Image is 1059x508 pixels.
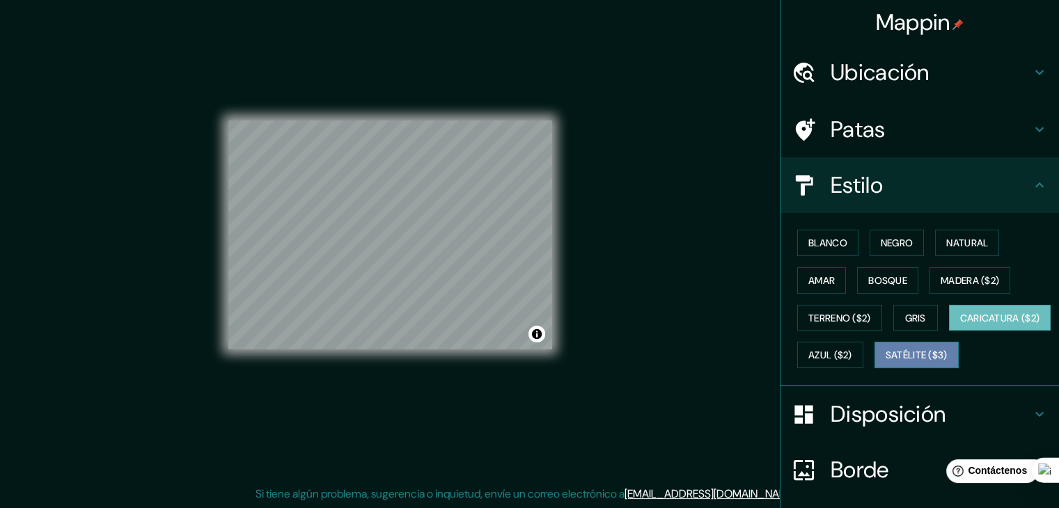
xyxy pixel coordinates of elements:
div: Borde [780,442,1059,498]
button: Blanco [797,230,858,256]
div: Estilo [780,157,1059,213]
button: Madera ($2) [929,267,1010,294]
button: Azul ($2) [797,342,863,368]
font: Blanco [808,237,847,249]
button: Gris [893,305,938,331]
font: Negro [881,237,913,249]
font: Azul ($2) [808,349,852,362]
button: Activar o desactivar atribución [528,326,545,342]
iframe: Lanzador de widgets de ayuda [935,454,1044,493]
font: Madera ($2) [941,274,999,287]
font: Mappin [876,8,950,37]
font: Ubicación [831,58,929,87]
img: pin-icon.png [952,19,964,30]
button: Terreno ($2) [797,305,882,331]
font: Caricatura ($2) [960,312,1040,324]
font: Bosque [868,274,907,287]
font: Patas [831,115,886,144]
div: Ubicación [780,45,1059,100]
a: [EMAIL_ADDRESS][DOMAIN_NAME] [625,486,797,501]
button: Amar [797,267,846,294]
button: Negro [870,230,925,256]
font: Estilo [831,170,883,200]
font: Satélite ($3) [886,349,948,362]
font: Natural [946,237,988,249]
font: Si tiene algún problema, sugerencia o inquietud, envíe un correo electrónico a [256,486,625,501]
button: Caricatura ($2) [949,305,1051,331]
button: Natural [935,230,999,256]
font: Disposición [831,399,946,429]
font: Borde [831,455,889,484]
div: Patas [780,102,1059,157]
font: Amar [808,274,835,287]
font: Terreno ($2) [808,312,871,324]
button: Bosque [857,267,918,294]
font: Gris [905,312,926,324]
div: Disposición [780,386,1059,442]
button: Satélite ($3) [874,342,959,368]
canvas: Mapa [228,120,552,349]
